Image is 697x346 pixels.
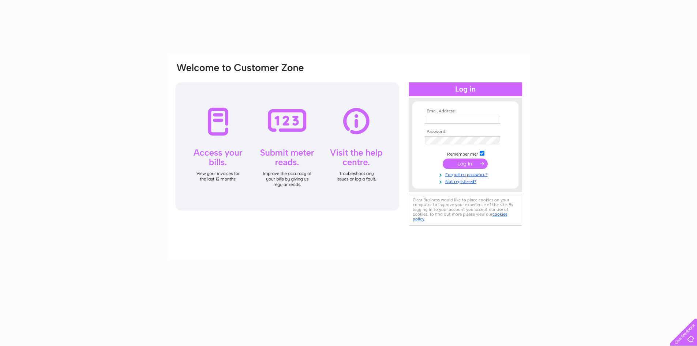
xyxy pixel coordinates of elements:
[423,150,508,157] td: Remember me?
[425,178,508,185] a: Not registered?
[423,109,508,114] th: Email Address:
[413,212,507,222] a: cookies policy
[443,159,488,169] input: Submit
[423,129,508,134] th: Password:
[409,194,522,226] div: Clear Business would like to place cookies on your computer to improve your experience of the sit...
[425,171,508,178] a: Forgotten password?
